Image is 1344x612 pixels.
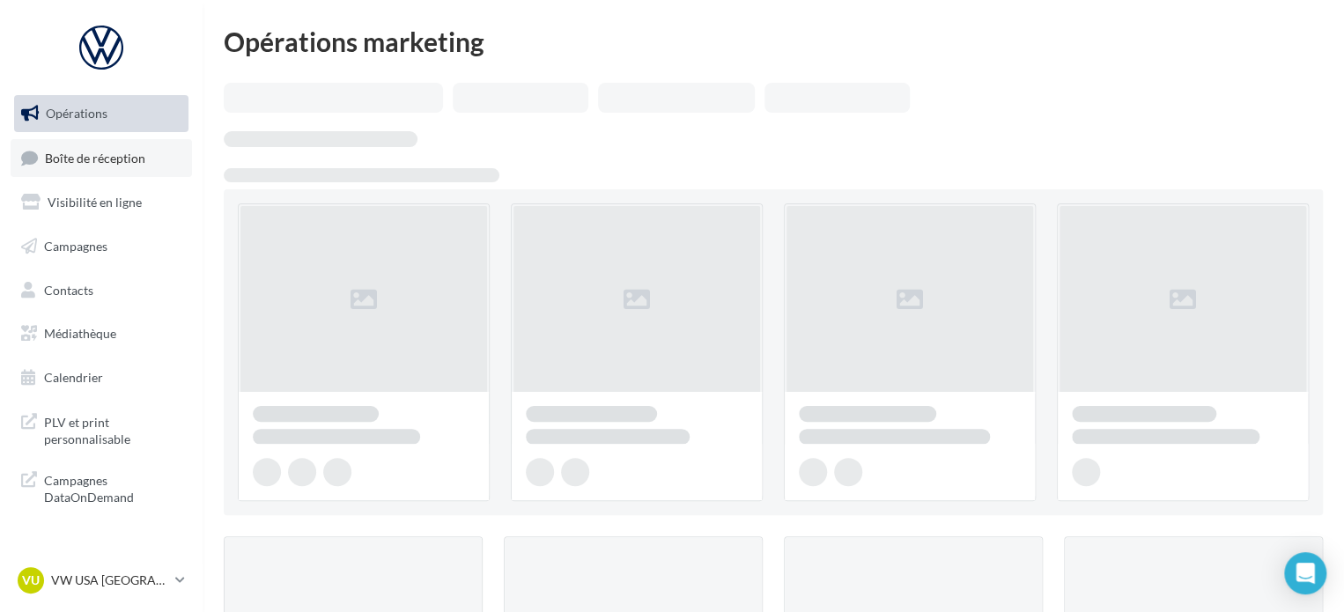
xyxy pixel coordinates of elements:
[11,315,192,352] a: Médiathèque
[11,461,192,513] a: Campagnes DataOnDemand
[11,139,192,177] a: Boîte de réception
[11,228,192,265] a: Campagnes
[44,370,103,385] span: Calendrier
[44,326,116,341] span: Médiathèque
[1284,552,1326,594] div: Open Intercom Messenger
[46,106,107,121] span: Opérations
[48,195,142,210] span: Visibilité en ligne
[44,410,181,448] span: PLV et print personnalisable
[44,468,181,506] span: Campagnes DataOnDemand
[224,28,1323,55] div: Opérations marketing
[22,571,40,589] span: VU
[11,95,192,132] a: Opérations
[51,571,168,589] p: VW USA [GEOGRAPHIC_DATA]
[11,359,192,396] a: Calendrier
[11,272,192,309] a: Contacts
[45,150,145,165] span: Boîte de réception
[11,403,192,455] a: PLV et print personnalisable
[11,184,192,221] a: Visibilité en ligne
[44,239,107,254] span: Campagnes
[44,282,93,297] span: Contacts
[14,564,188,597] a: VU VW USA [GEOGRAPHIC_DATA]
